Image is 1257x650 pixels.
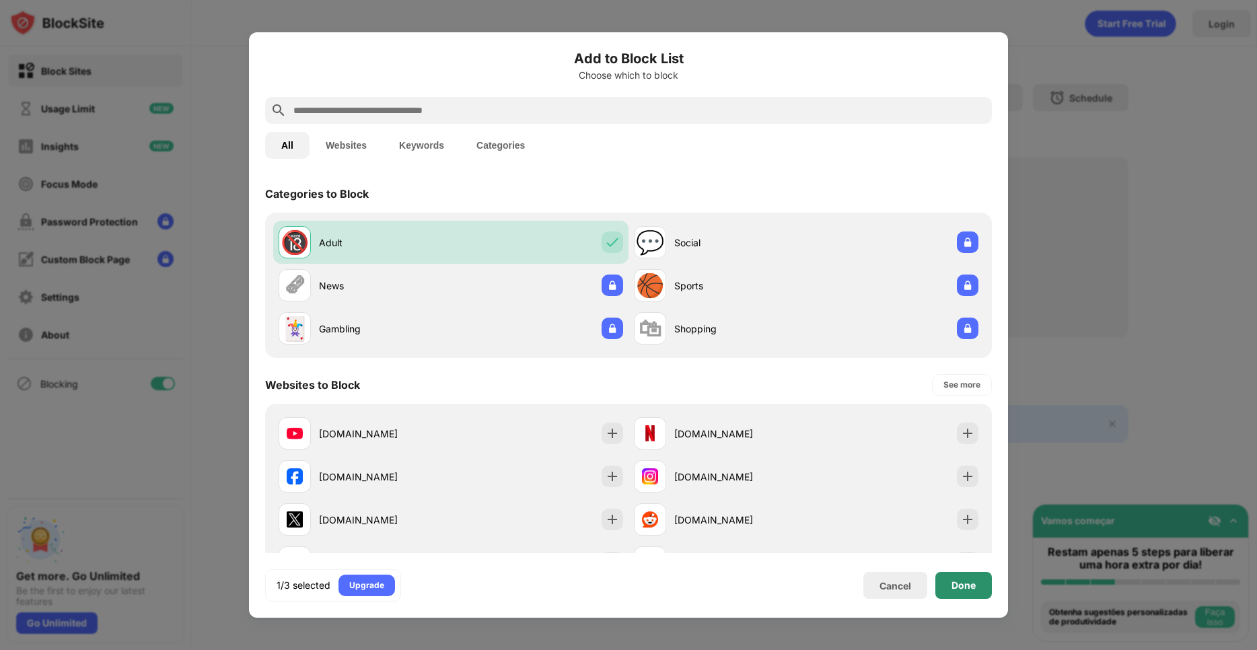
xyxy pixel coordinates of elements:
div: 🗞 [283,272,306,299]
img: search.svg [271,102,287,118]
img: favicons [642,511,658,528]
div: Sports [674,279,806,293]
div: [DOMAIN_NAME] [319,470,451,484]
div: Shopping [674,322,806,336]
div: Social [674,236,806,250]
div: See more [943,378,980,392]
button: Websites [310,132,383,159]
div: 🔞 [281,229,309,256]
div: [DOMAIN_NAME] [319,513,451,527]
h6: Add to Block List [265,48,992,69]
div: Upgrade [349,579,384,592]
div: Done [951,580,976,591]
div: [DOMAIN_NAME] [674,427,806,441]
div: Websites to Block [265,378,360,392]
div: [DOMAIN_NAME] [674,470,806,484]
div: Adult [319,236,451,250]
div: Categories to Block [265,187,369,201]
div: Choose which to block [265,70,992,81]
div: 🏀 [636,272,664,299]
div: Cancel [879,580,911,591]
img: favicons [287,425,303,441]
div: 🛍 [639,315,661,342]
div: News [319,279,451,293]
div: 1/3 selected [277,579,330,592]
button: All [265,132,310,159]
button: Categories [460,132,541,159]
div: [DOMAIN_NAME] [319,427,451,441]
div: Gambling [319,322,451,336]
div: 🃏 [281,315,309,342]
img: favicons [287,511,303,528]
div: [DOMAIN_NAME] [674,513,806,527]
button: Keywords [383,132,460,159]
img: favicons [642,468,658,484]
img: favicons [287,468,303,484]
img: favicons [642,425,658,441]
div: 💬 [636,229,664,256]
